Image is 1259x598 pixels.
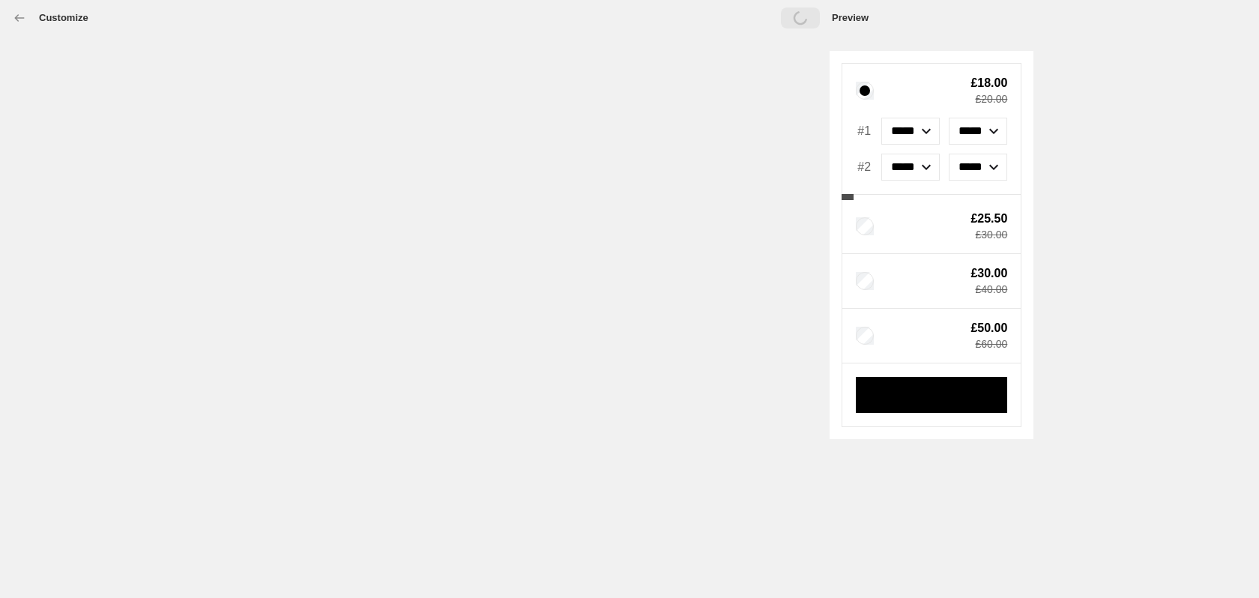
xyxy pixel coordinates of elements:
span: £50.00 [970,322,1007,334]
span: £20.00 [970,94,1007,104]
div: Total savings [957,213,1007,240]
span: £40.00 [970,284,1007,295]
span: £30.00 [970,229,1007,240]
span: £18.00 [970,77,1007,89]
h3: Customize [39,10,88,25]
span: £25.50 [970,213,1007,225]
div: Total savings [957,268,1007,295]
h2: Preview [832,10,869,25]
div: Total savings [957,77,1007,104]
span: #2 [856,160,872,175]
div: Total savings [957,322,1007,349]
span: £30.00 [970,268,1007,280]
span: £60.00 [970,339,1007,349]
span: #1 [856,124,872,139]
